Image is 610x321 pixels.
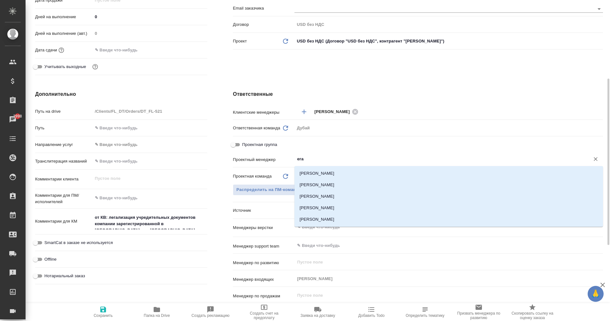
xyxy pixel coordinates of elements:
[509,311,555,320] span: Скопировать ссылку на оценку заказа
[93,12,208,21] input: ✎ Введи что-нибудь
[192,313,230,318] span: Создать рекламацию
[296,104,312,119] button: Добавить менеджера
[599,158,601,160] button: Close
[35,47,57,53] p: Дата сдачи
[184,303,237,321] button: Создать рекламацию
[76,303,130,321] button: Сохранить
[294,191,603,202] li: [PERSON_NAME]
[35,176,93,182] p: Комментарии клиента
[44,273,85,279] span: Нотариальный заказ
[93,29,208,38] input: Пустое поле
[233,276,294,283] p: Менеджер входящих
[35,125,93,131] p: Путь
[35,141,93,148] p: Направление услуг
[35,14,93,20] p: Дней на выполнение
[294,179,603,191] li: [PERSON_NAME]
[130,303,184,321] button: Папка на Drive
[233,207,294,214] p: Источник
[599,245,601,246] button: Open
[9,113,26,119] span: 2998
[91,63,99,71] button: Выбери, если сб и вс нужно считать рабочими днями для выполнения заказа.
[233,173,271,180] p: Проектная команда
[314,109,354,115] span: [PERSON_NAME]
[294,123,603,134] div: Дубай
[233,225,294,231] p: Менеджеры верстки
[237,303,291,321] button: Создать счет на предоплату
[241,311,287,320] span: Создать счет на предоплату
[242,141,277,148] span: Проектная группа
[452,303,506,321] button: Призвать менеджера по развитию
[595,4,604,13] button: Open
[144,313,170,318] span: Папка на Drive
[44,64,86,70] span: Учитывать выходные
[35,192,93,205] p: Комментарии для ПМ/исполнителей
[95,141,200,148] div: ✎ Введи что-нибудь
[291,303,345,321] button: Заявка на доставку
[233,38,247,44] p: Проект
[35,108,93,115] p: Путь на drive
[301,313,335,318] span: Заявка на доставку
[57,46,65,54] button: Если добавить услуги и заполнить их объемом, то дата рассчитается автоматически
[35,158,93,164] p: Транслитерация названий
[93,139,208,150] div: ✎ Введи что-нибудь
[406,313,444,318] span: Определить тематику
[233,21,294,28] p: Договор
[94,313,113,318] span: Сохранить
[93,45,149,55] input: ✎ Введи что-нибудь
[506,303,559,321] button: Скопировать ссылку на оценку заказа
[35,30,93,37] p: Дней на выполнение (авт.)
[294,214,603,225] li: [PERSON_NAME]
[294,202,603,214] li: [PERSON_NAME]
[588,286,604,302] button: 🙏
[294,36,603,47] div: USD без НДС (Договор "USD без НДС", контрагент "[PERSON_NAME]")
[233,243,294,249] p: Менеджер support team
[44,256,57,263] span: Offline
[2,111,24,127] a: 2998
[358,313,385,318] span: Добавить Todo
[456,311,502,320] span: Призвать менеджера по развитию
[345,303,398,321] button: Добавить Todo
[35,90,207,98] h4: Дополнительно
[233,5,294,11] p: Email заказчика
[35,218,93,225] p: Комментарии для КМ
[233,125,280,131] p: Ответственная команда
[93,157,208,166] input: ✎ Введи что-нибудь
[314,108,360,116] div: [PERSON_NAME]
[44,240,113,246] span: SmartCat в заказе не используется
[591,155,600,164] button: Очистить
[233,260,294,266] p: Менеджер по развитию
[236,186,301,194] span: Распределить на ПМ-команду
[294,20,603,29] input: Пустое поле
[233,109,294,116] p: Клиентские менеджеры
[233,293,294,299] p: Менеджер по продажам
[296,258,588,266] input: Пустое поле
[590,287,601,301] span: 🙏
[296,291,588,299] input: Пустое поле
[296,155,580,163] input: ✎ Введи что-нибудь
[294,168,603,179] li: [PERSON_NAME]
[599,111,601,112] button: Open
[233,184,305,195] button: Распределить на ПМ-команду
[398,303,452,321] button: Определить тематику
[93,212,208,229] textarea: от КВ: легализация учредительных документов компании зарегистрированной в [GEOGRAPHIC_DATA] для [...
[93,123,208,133] input: ✎ Введи что-нибудь
[296,241,580,249] input: ✎ Введи что-нибудь
[233,90,603,98] h4: Ответственные
[93,107,208,116] input: Пустое поле
[233,157,294,163] p: Проектный менеджер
